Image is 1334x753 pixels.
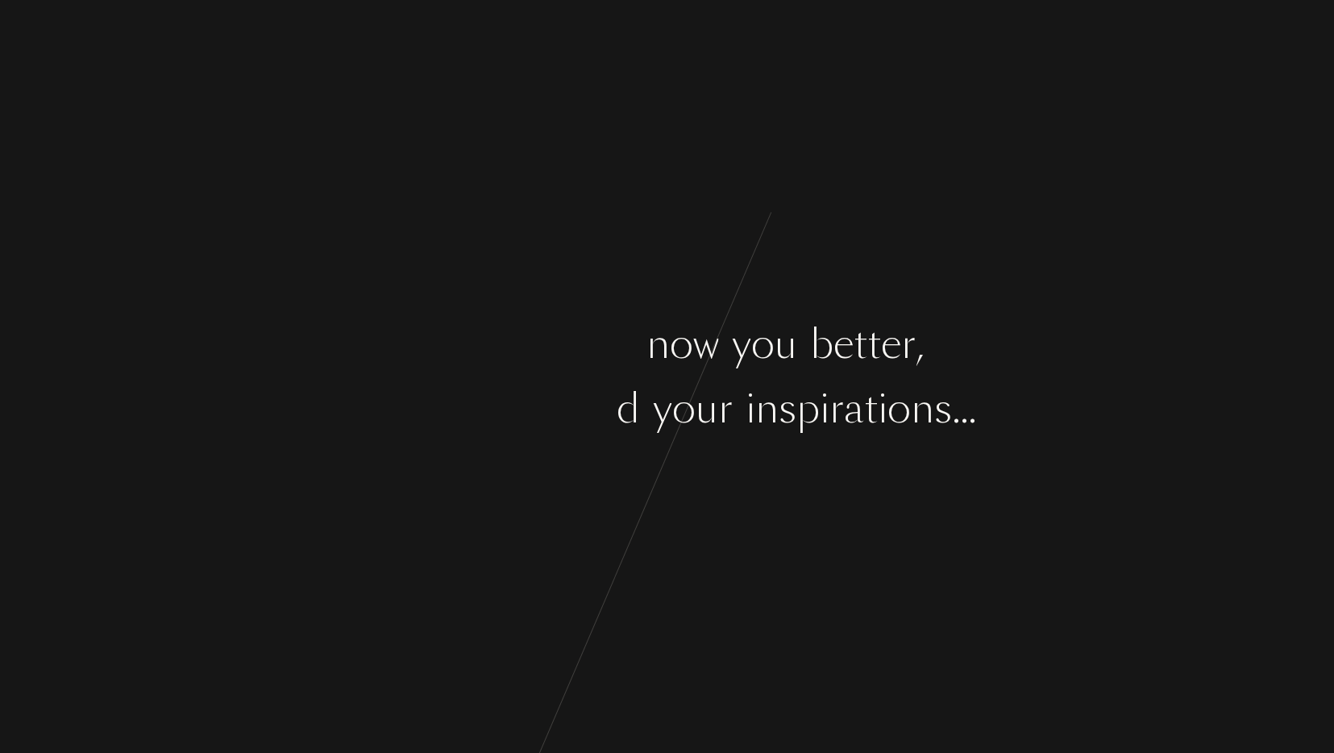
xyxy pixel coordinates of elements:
div: u [775,314,797,375]
div: y [653,379,672,439]
div: s [934,379,952,439]
div: s [542,379,560,439]
div: , [916,314,924,375]
div: o [590,314,613,375]
div: . [960,379,968,439]
div: i [746,379,755,439]
div: o [670,314,693,375]
div: b [810,314,833,375]
div: ’ [468,314,476,375]
div: g [506,314,530,375]
div: t [867,314,881,375]
div: n [911,379,934,439]
div: u [696,379,718,439]
div: Y [359,379,384,439]
div: w [693,314,719,375]
div: t [457,379,471,439]
div: n [593,379,617,439]
div: t [576,314,590,375]
div: r [430,379,444,439]
div: L [411,314,434,375]
div: u [407,379,430,439]
div: o [887,379,911,439]
div: o [672,379,696,439]
div: s [779,379,796,439]
div: a [573,379,593,439]
div: s [476,314,493,375]
div: a [844,379,864,439]
div: y [732,314,751,375]
div: n [755,379,779,439]
div: r [718,379,733,439]
div: o [751,314,775,375]
div: r [829,379,844,439]
div: e [522,379,542,439]
div: t [550,314,563,375]
div: o [384,379,407,439]
div: . [968,379,976,439]
div: i [878,379,887,439]
div: n [646,314,670,375]
div: e [833,314,854,375]
div: e [530,314,550,375]
div: e [881,314,901,375]
div: t [864,379,878,439]
div: s [491,379,509,439]
div: t [509,379,522,439]
div: k [626,314,646,375]
div: t [455,314,468,375]
div: d [617,379,640,439]
div: e [434,314,455,375]
div: a [471,379,491,439]
div: p [796,379,820,439]
div: i [820,379,829,439]
div: . [952,379,960,439]
div: t [854,314,867,375]
div: r [901,314,916,375]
